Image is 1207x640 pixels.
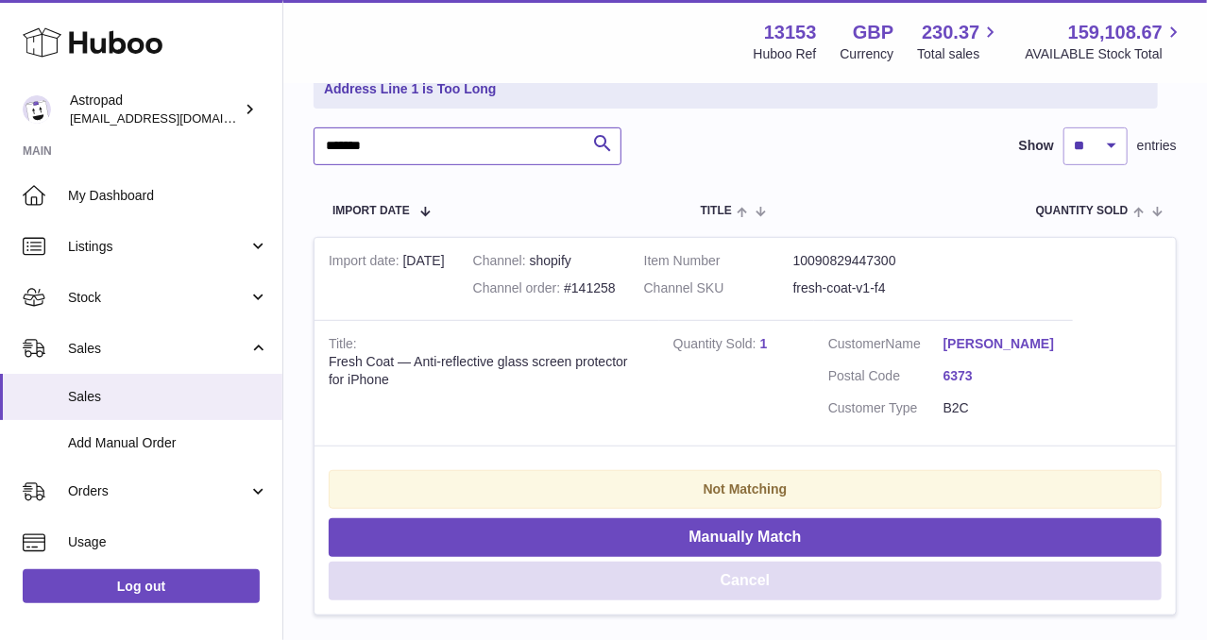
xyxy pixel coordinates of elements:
[1025,20,1184,63] a: 159,108.67 AVAILABLE Stock Total
[68,388,268,406] span: Sales
[1068,20,1163,45] span: 159,108.67
[793,252,943,270] dd: 10090829447300
[473,280,565,300] strong: Channel order
[943,335,1059,353] a: [PERSON_NAME]
[473,252,616,270] div: shopify
[828,336,886,351] span: Customer
[473,253,530,273] strong: Channel
[760,336,768,351] a: 1
[828,335,943,358] dt: Name
[68,533,268,551] span: Usage
[764,20,817,45] strong: 13153
[943,399,1059,417] dd: B2C
[917,20,1001,63] a: 230.37 Total sales
[329,253,403,273] strong: Import date
[943,367,1059,385] a: 6373
[23,95,51,124] img: matt@astropad.com
[828,367,943,390] dt: Postal Code
[1019,137,1054,155] label: Show
[329,518,1162,557] button: Manually Match
[1036,205,1129,217] span: Quantity Sold
[68,238,248,256] span: Listings
[793,279,943,297] dd: fresh-coat-v1-f4
[70,110,278,126] span: [EMAIL_ADDRESS][DOMAIN_NAME]
[673,336,760,356] strong: Quantity Sold
[68,187,268,205] span: My Dashboard
[841,45,894,63] div: Currency
[68,340,248,358] span: Sales
[314,238,459,321] td: [DATE]
[917,45,1001,63] span: Total sales
[922,20,979,45] span: 230.37
[68,434,268,452] span: Add Manual Order
[332,205,410,217] span: Import date
[644,279,793,297] dt: Channel SKU
[329,336,357,356] strong: Title
[68,289,248,307] span: Stock
[70,92,240,127] div: Astropad
[754,45,817,63] div: Huboo Ref
[701,205,732,217] span: Title
[317,74,503,105] a: Address Line 1 is Too Long
[828,399,943,417] dt: Customer Type
[644,252,793,270] dt: Item Number
[853,20,893,45] strong: GBP
[68,482,248,500] span: Orders
[23,569,260,603] a: Log out
[473,279,616,297] div: #141258
[329,353,645,389] div: Fresh Coat — Anti-reflective glass screen protector for iPhone
[704,481,788,497] strong: Not Matching
[1025,45,1184,63] span: AVAILABLE Stock Total
[1137,137,1177,155] span: entries
[329,562,1162,600] button: Cancel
